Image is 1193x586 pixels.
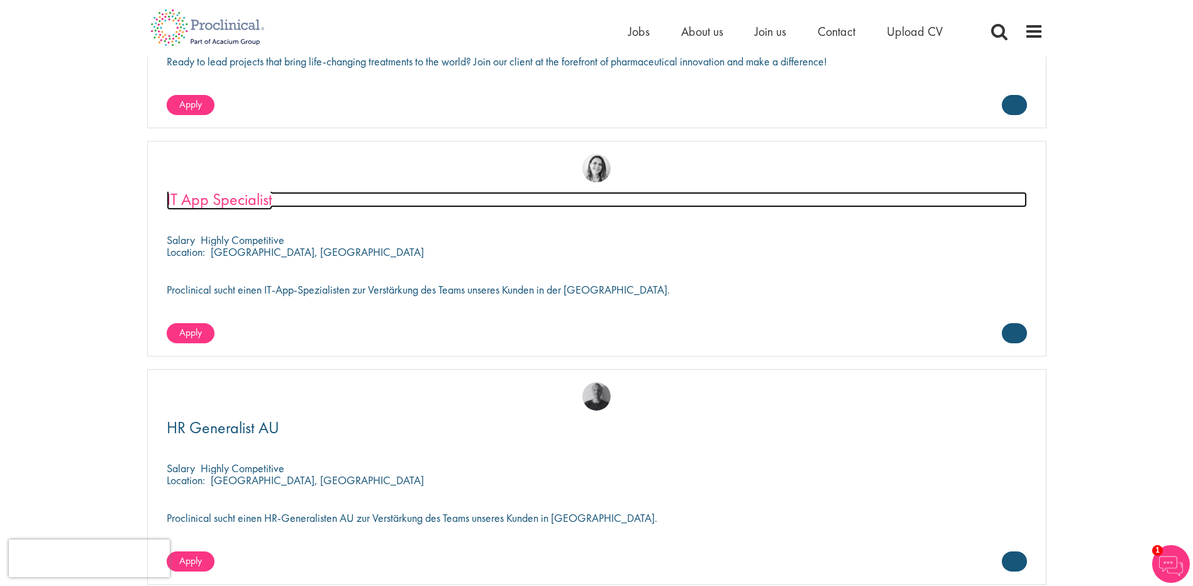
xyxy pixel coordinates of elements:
[681,23,723,40] a: About us
[755,23,786,40] a: Join us
[887,23,943,40] a: Upload CV
[167,512,1027,524] p: Proclinical sucht einen HR-Generalisten AU zur Verstärkung des Teams unseres Kunden in [GEOGRAPHI...
[201,233,284,247] p: Highly Competitive
[201,461,284,475] p: Highly Competitive
[167,551,214,572] a: Apply
[167,417,279,438] span: HR Generalist AU
[167,420,1027,436] a: HR Generalist AU
[211,473,424,487] p: [GEOGRAPHIC_DATA], [GEOGRAPHIC_DATA]
[167,95,214,115] a: Apply
[179,554,202,567] span: Apply
[818,23,855,40] a: Contact
[582,382,611,411] img: Felix Zimmer
[167,461,195,475] span: Salary
[167,55,1027,67] p: Ready to lead projects that bring life-changing treatments to the world? Join our client at the f...
[9,539,170,577] iframe: reCAPTCHA
[628,23,650,40] a: Jobs
[167,323,214,343] a: Apply
[179,97,202,111] span: Apply
[167,473,205,487] span: Location:
[179,326,202,339] span: Apply
[167,189,272,210] span: IT App Specialist
[1152,545,1190,583] img: Chatbot
[211,245,424,259] p: [GEOGRAPHIC_DATA], [GEOGRAPHIC_DATA]
[167,284,1027,296] p: Proclinical sucht einen IT-App-Spezialisten zur Verstärkung des Teams unseres Kunden in der [GEOG...
[582,154,611,182] img: Nur Ergiydiren
[1152,545,1163,556] span: 1
[167,233,195,247] span: Salary
[167,192,1027,207] a: IT App Specialist
[167,245,205,259] span: Location:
